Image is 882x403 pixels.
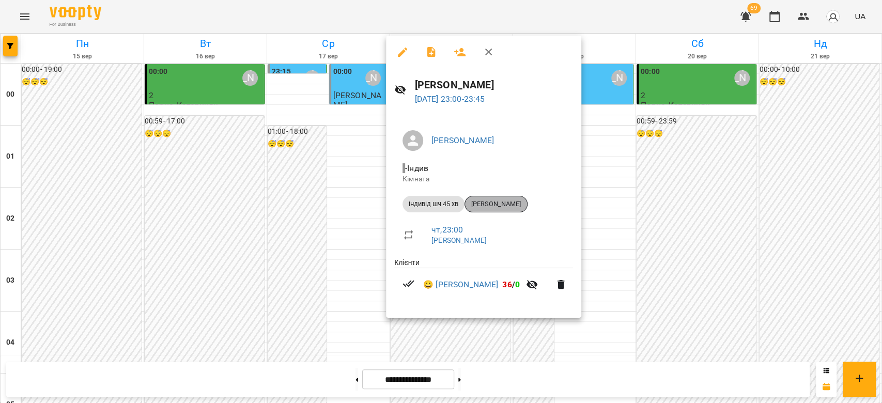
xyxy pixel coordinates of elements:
span: [PERSON_NAME] [465,199,527,209]
span: індивід шч 45 хв [403,199,465,209]
span: - Індив [403,163,430,173]
svg: Візит сплачено [403,277,415,290]
ul: Клієнти [394,257,573,305]
span: 0 [515,280,520,289]
a: [PERSON_NAME] [431,236,487,244]
a: 😀 [PERSON_NAME] [423,278,498,291]
p: Кімната [403,174,565,184]
b: / [502,280,520,289]
a: [DATE] 23:00-23:45 [415,94,485,104]
h6: [PERSON_NAME] [415,77,574,93]
div: [PERSON_NAME] [465,196,528,212]
span: 36 [502,280,512,289]
a: [PERSON_NAME] [431,135,494,145]
a: чт , 23:00 [431,225,463,235]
